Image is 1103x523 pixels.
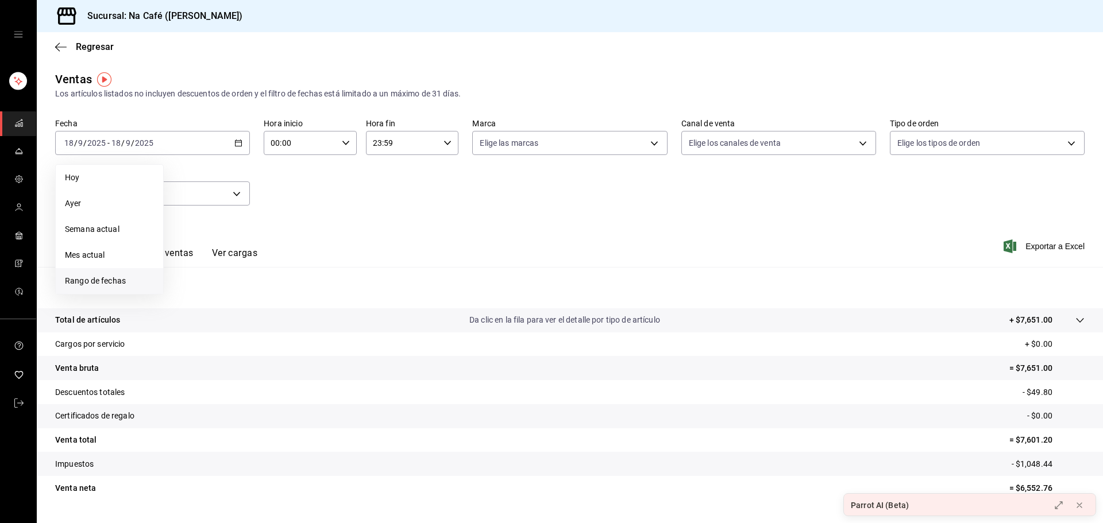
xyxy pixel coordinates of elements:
[121,138,125,148] font: /
[131,138,134,148] font: /
[55,315,120,324] font: Total de artículos
[74,138,78,148] font: /
[125,138,131,148] input: --
[1009,363,1052,373] font: = $7,651.00
[83,138,87,148] font: /
[1006,239,1085,253] button: Exportar a Excel
[87,10,242,21] font: Sucursal: Na Café ([PERSON_NAME])
[55,339,125,348] font: Cargos por servicio
[1027,411,1052,420] font: - $0.00
[1009,483,1052,493] font: = $6,552.76
[148,247,194,258] font: Ver ventas
[55,41,114,52] button: Regresar
[1023,388,1052,397] font: - $49.80
[55,119,78,128] font: Fecha
[366,119,395,128] font: Hora fin
[469,315,660,324] font: Da clic en la fila para ver el detalle por tipo de artículo
[1025,242,1085,251] font: Exportar a Excel
[55,388,125,397] font: Descuentos totales
[1009,315,1052,324] font: + $7,651.00
[212,247,258,258] font: Ver cargas
[55,411,134,420] font: Certificados de regalo
[55,72,92,86] font: Ventas
[55,363,99,373] font: Venta bruta
[65,276,126,285] font: Rango de fechas
[1009,435,1052,444] font: = $7,601.20
[74,247,257,267] div: pestañas de navegación
[64,138,74,148] input: --
[14,30,23,39] button: cajón abierto
[111,138,121,148] input: --
[55,435,97,444] font: Venta total
[264,119,302,128] font: Hora inicio
[472,119,496,128] font: Marca
[134,138,154,148] input: ----
[65,250,105,259] font: Mes actual
[851,501,909,510] font: Parrot AI (Beta)
[1025,339,1052,348] font: + $0.00
[55,483,96,493] font: Venta neta
[681,119,735,128] font: Canal de venta
[97,72,111,87] img: Marcador de información sobre herramientas
[65,224,119,234] font: Semana actual
[65,173,79,182] font: Hoy
[65,199,82,208] font: Ayer
[890,119,939,128] font: Tipo de orden
[1012,459,1052,468] font: - $1,048.44
[55,89,461,98] font: Los artículos listados no incluyen descuentos de orden y el filtro de fechas está limitado a un m...
[897,138,980,148] font: Elige los tipos de orden
[76,41,114,52] font: Regresar
[87,138,106,148] input: ----
[480,138,538,148] font: Elige las marcas
[689,138,781,148] font: Elige los canales de venta
[78,138,83,148] input: --
[107,138,110,148] font: -
[55,459,94,468] font: Impuestos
